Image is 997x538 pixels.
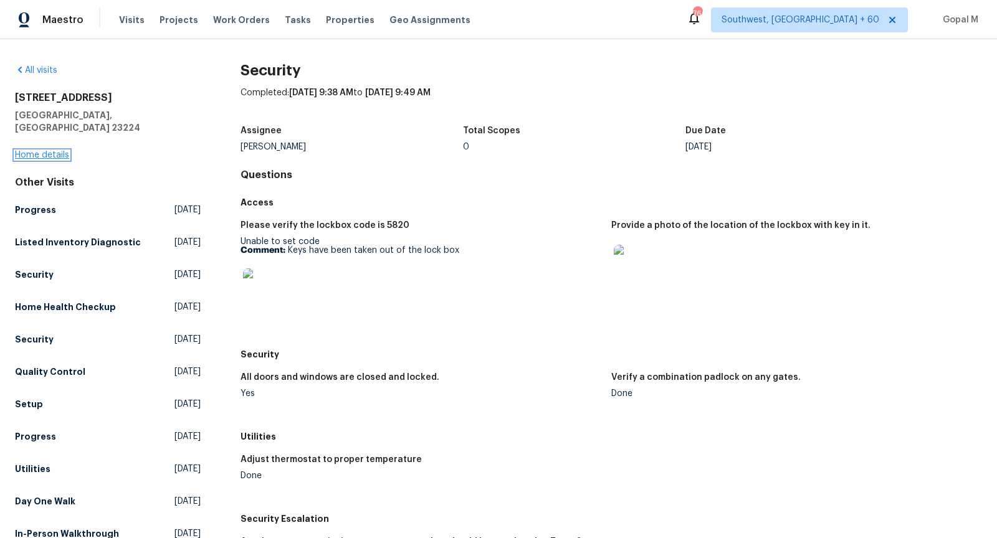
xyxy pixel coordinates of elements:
[15,268,54,281] h5: Security
[685,126,726,135] h5: Due Date
[241,373,439,382] h5: All doors and windows are closed and locked.
[389,14,470,26] span: Geo Assignments
[463,126,520,135] h5: Total Scopes
[365,88,431,97] span: [DATE] 9:49 AM
[174,236,201,248] span: [DATE]
[15,328,201,351] a: Security[DATE]
[15,495,75,507] h5: Day One Walk
[174,333,201,346] span: [DATE]
[241,237,601,316] div: Unable to set code
[241,348,982,361] h5: Security
[241,169,982,181] h4: Questions
[15,109,201,134] h5: [GEOGRAPHIC_DATA], [GEOGRAPHIC_DATA] 23224
[42,14,83,26] span: Maestro
[15,393,201,415] a: Setup[DATE]
[15,176,201,189] div: Other Visits
[241,126,282,135] h5: Assignee
[15,204,56,216] h5: Progress
[174,495,201,507] span: [DATE]
[119,14,145,26] span: Visits
[174,301,201,313] span: [DATE]
[15,231,201,253] a: Listed Inventory Diagnostic[DATE]
[15,463,50,475] h5: Utilities
[289,88,353,97] span: [DATE] 9:38 AM
[15,361,201,383] a: Quality Control[DATE]
[241,430,982,443] h5: Utilities
[213,14,270,26] span: Work Orders
[15,366,85,378] h5: Quality Control
[15,458,201,480] a: Utilities[DATE]
[15,398,43,410] h5: Setup
[241,64,982,77] h2: Security
[15,425,201,448] a: Progress[DATE]
[685,143,908,151] div: [DATE]
[15,66,57,75] a: All visits
[722,14,879,26] span: Southwest, [GEOGRAPHIC_DATA] + 60
[241,455,422,464] h5: Adjust thermostat to proper temperature
[241,196,982,209] h5: Access
[15,296,201,318] a: Home Health Checkup[DATE]
[693,7,702,20] div: 760
[15,236,141,248] h5: Listed Inventory Diagnostic
[326,14,374,26] span: Properties
[15,263,201,286] a: Security[DATE]
[611,389,972,398] div: Done
[15,430,56,443] h5: Progress
[241,246,285,255] b: Comment:
[241,389,601,398] div: Yes
[15,92,201,104] h2: [STREET_ADDRESS]
[241,221,409,230] h5: Please verify the lockbox code is 5820
[611,373,801,382] h5: Verify a combination padlock on any gates.
[174,398,201,410] span: [DATE]
[174,366,201,378] span: [DATE]
[15,490,201,512] a: Day One Walk[DATE]
[15,199,201,221] a: Progress[DATE]
[241,143,463,151] div: [PERSON_NAME]
[174,204,201,216] span: [DATE]
[241,246,601,255] p: Keys have been taken out of the lock box
[174,463,201,475] span: [DATE]
[463,143,685,151] div: 0
[241,512,982,525] h5: Security Escalation
[15,151,69,159] a: Home details
[938,14,978,26] span: Gopal M
[15,301,116,313] h5: Home Health Checkup
[241,87,982,119] div: Completed: to
[241,471,601,480] div: Done
[174,430,201,443] span: [DATE]
[285,16,311,24] span: Tasks
[160,14,198,26] span: Projects
[15,333,54,346] h5: Security
[174,268,201,281] span: [DATE]
[611,221,871,230] h5: Provide a photo of the location of the lockbox with key in it.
